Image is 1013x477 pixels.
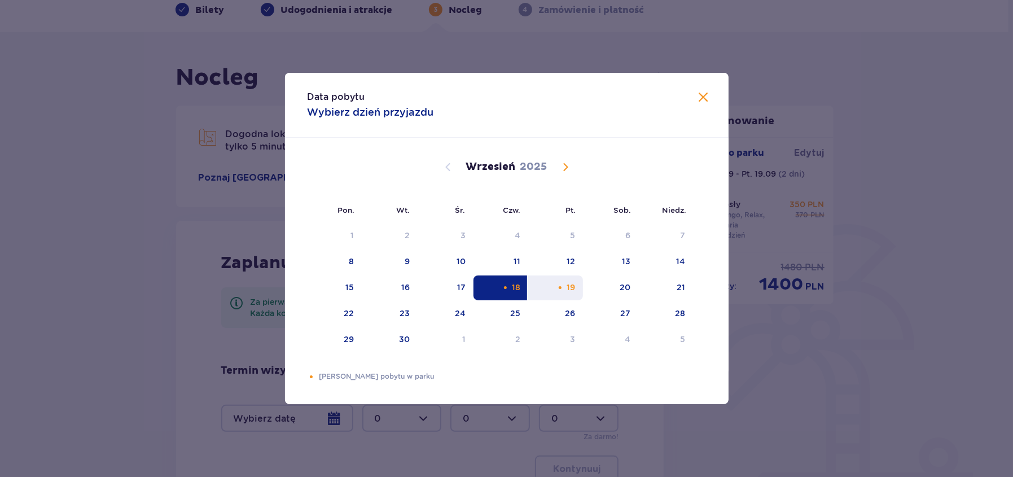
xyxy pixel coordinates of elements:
div: 4 [625,334,631,345]
div: 29 [344,334,354,345]
div: 4 [515,230,520,241]
div: 5 [570,230,575,241]
td: Choose środa, 17 września 2025 as your check-out date. It’s available. [418,275,473,300]
td: Not available. piątek, 3 października 2025 [528,327,583,352]
div: Calendar [285,138,729,371]
div: 1 [350,230,354,241]
div: 15 [345,282,354,293]
td: Choose sobota, 13 września 2025 as your check-out date. It’s available. [583,250,639,274]
div: 10 [457,256,466,267]
div: 22 [344,308,354,319]
td: Not available. czwartek, 4 września 2025 [473,224,528,248]
td: Choose piątek, 26 września 2025 as your check-out date. It’s available. [528,301,583,326]
td: Choose niedziela, 28 września 2025 as your check-out date. It’s available. [639,301,694,326]
td: Choose wtorek, 9 września 2025 as your check-out date. It’s available. [362,250,418,274]
td: Choose niedziela, 14 września 2025 as your check-out date. It’s available. [639,250,694,274]
td: Choose poniedziałek, 15 września 2025 as your check-out date. It’s available. [308,275,362,300]
div: 25 [510,308,520,319]
td: Choose poniedziałek, 29 września 2025 as your check-out date. It’s available. [308,327,362,352]
td: Choose środa, 24 września 2025 as your check-out date. It’s available. [418,301,473,326]
td: Choose środa, 10 września 2025 as your check-out date. It’s available. [418,250,473,274]
td: Choose sobota, 27 września 2025 as your check-out date. It’s available. [583,301,639,326]
td: Choose czwartek, 25 września 2025 as your check-out date. It’s available. [473,301,528,326]
div: 27 [621,308,631,319]
td: Not available. czwartek, 2 października 2025 [473,327,528,352]
div: 12 [567,256,575,267]
td: Selected as start date. czwartek, 18 września 2025 [473,275,528,300]
div: 26 [565,308,575,319]
td: Not available. niedziela, 7 września 2025 [639,224,694,248]
td: Choose niedziela, 21 września 2025 as your check-out date. It’s available. [639,275,694,300]
div: 30 [399,334,410,345]
td: Choose piątek, 12 września 2025 as your check-out date. It’s available. [528,250,583,274]
div: 2 [515,334,520,345]
td: Choose sobota, 20 września 2025 as your check-out date. It’s available. [583,275,639,300]
td: Not available. piątek, 5 września 2025 [528,224,583,248]
div: 13 [622,256,631,267]
div: 11 [514,256,520,267]
td: Not available. niedziela, 5 października 2025 [639,327,694,352]
td: Choose piątek, 19 września 2025 as your check-out date. It’s available. [528,275,583,300]
div: 19 [567,282,575,293]
div: 16 [401,282,410,293]
div: 20 [620,282,631,293]
td: Choose poniedziałek, 8 września 2025 as your check-out date. It’s available. [308,250,362,274]
td: Choose wtorek, 30 września 2025 as your check-out date. It’s available. [362,327,418,352]
div: 18 [512,282,520,293]
td: Not available. poniedziałek, 1 września 2025 [308,224,362,248]
td: Not available. sobota, 4 października 2025 [583,327,639,352]
td: Choose poniedziałek, 22 września 2025 as your check-out date. It’s available. [308,301,362,326]
div: 8 [349,256,354,267]
td: Choose wtorek, 23 września 2025 as your check-out date. It’s available. [362,301,418,326]
div: 6 [626,230,631,241]
div: 3 [570,334,575,345]
div: 3 [461,230,466,241]
div: 2 [405,230,410,241]
div: 23 [400,308,410,319]
td: Not available. sobota, 6 września 2025 [583,224,639,248]
div: 24 [455,308,466,319]
td: Not available. środa, 1 października 2025 [418,327,473,352]
td: Choose czwartek, 11 września 2025 as your check-out date. It’s available. [473,250,528,274]
td: Choose wtorek, 16 września 2025 as your check-out date. It’s available. [362,275,418,300]
div: 17 [457,282,466,293]
td: Not available. środa, 3 września 2025 [418,224,473,248]
div: 1 [462,334,466,345]
div: 9 [405,256,410,267]
p: [PERSON_NAME] pobytu w parku [319,371,705,382]
td: Not available. wtorek, 2 września 2025 [362,224,418,248]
